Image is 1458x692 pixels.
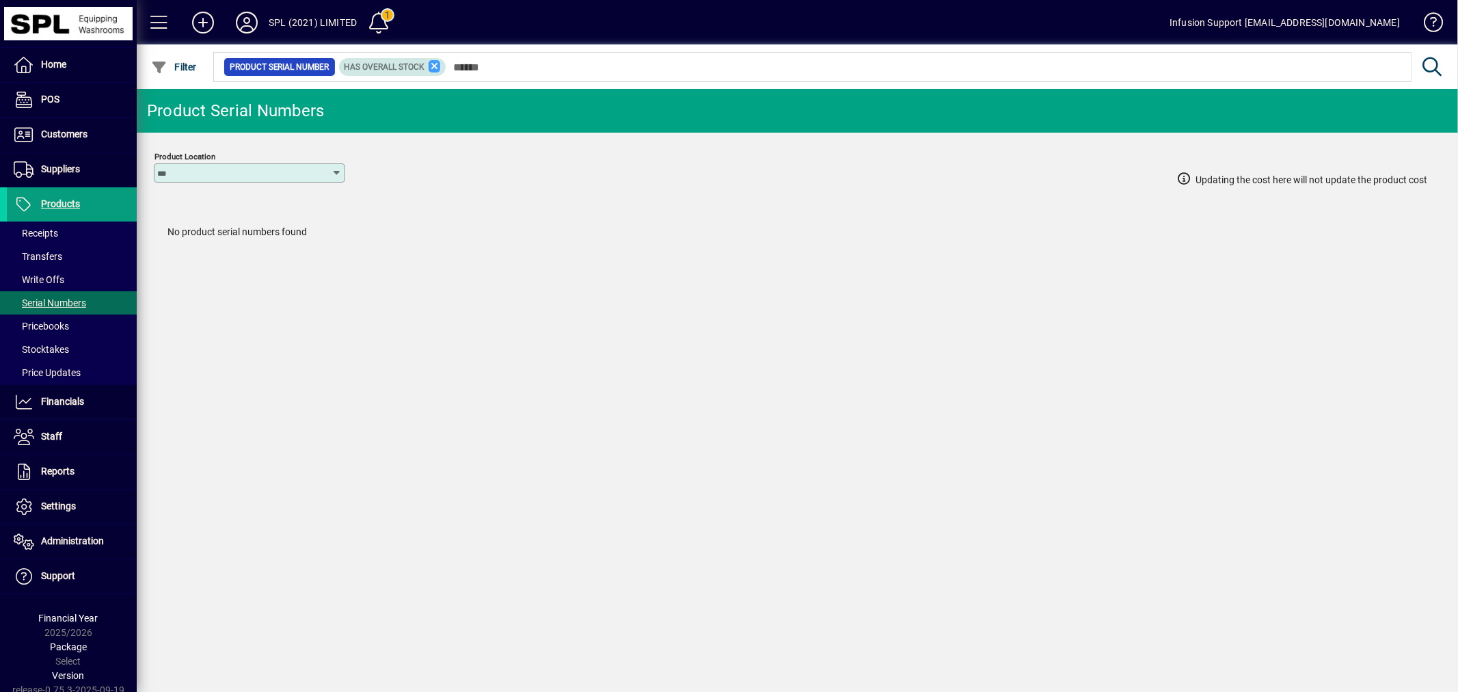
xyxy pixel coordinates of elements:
span: Write Offs [14,274,64,285]
span: Filter [151,62,197,72]
a: Serial Numbers [7,291,137,315]
div: No product serial numbers found [154,211,1441,253]
span: Has Overall Stock [345,62,425,72]
a: Staff [7,420,137,454]
a: Customers [7,118,137,152]
a: Reports [7,455,137,489]
span: Stocktakes [14,344,69,355]
span: Transfers [14,251,62,262]
span: Support [41,570,75,581]
button: Profile [225,10,269,35]
span: Administration [41,535,104,546]
span: Serial Numbers [14,297,86,308]
span: Version [53,670,85,681]
a: Administration [7,524,137,559]
a: Write Offs [7,268,137,291]
mat-label: Product Location [154,152,215,161]
a: Transfers [7,245,137,268]
span: Suppliers [41,163,80,174]
a: Price Updates [7,361,137,384]
span: Receipts [14,228,58,239]
a: POS [7,83,137,117]
span: Package [50,641,87,652]
span: Settings [41,501,76,511]
span: Customers [41,129,87,139]
span: Updating the cost here will not update the product cost [1196,173,1427,187]
a: Settings [7,490,137,524]
span: Reports [41,466,75,477]
a: Home [7,48,137,82]
span: Staff [41,431,62,442]
span: Pricebooks [14,321,69,332]
span: POS [41,94,59,105]
a: Support [7,559,137,594]
span: Financial Year [39,613,98,624]
a: Knowledge Base [1414,3,1441,47]
span: Product Serial Number [230,60,329,74]
a: Financials [7,385,137,419]
button: Add [181,10,225,35]
span: Financials [41,396,84,407]
a: Suppliers [7,152,137,187]
span: Products [41,198,80,209]
span: Home [41,59,66,70]
a: Pricebooks [7,315,137,338]
a: Receipts [7,222,137,245]
div: Infusion Support [EMAIL_ADDRESS][DOMAIN_NAME] [1170,12,1400,34]
mat-chip: Has Overall Stock [339,58,446,76]
div: Product Serial Numbers [147,100,325,122]
button: Filter [148,55,200,79]
a: Stocktakes [7,338,137,361]
div: SPL (2021) LIMITED [269,12,357,34]
span: Price Updates [14,367,81,378]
